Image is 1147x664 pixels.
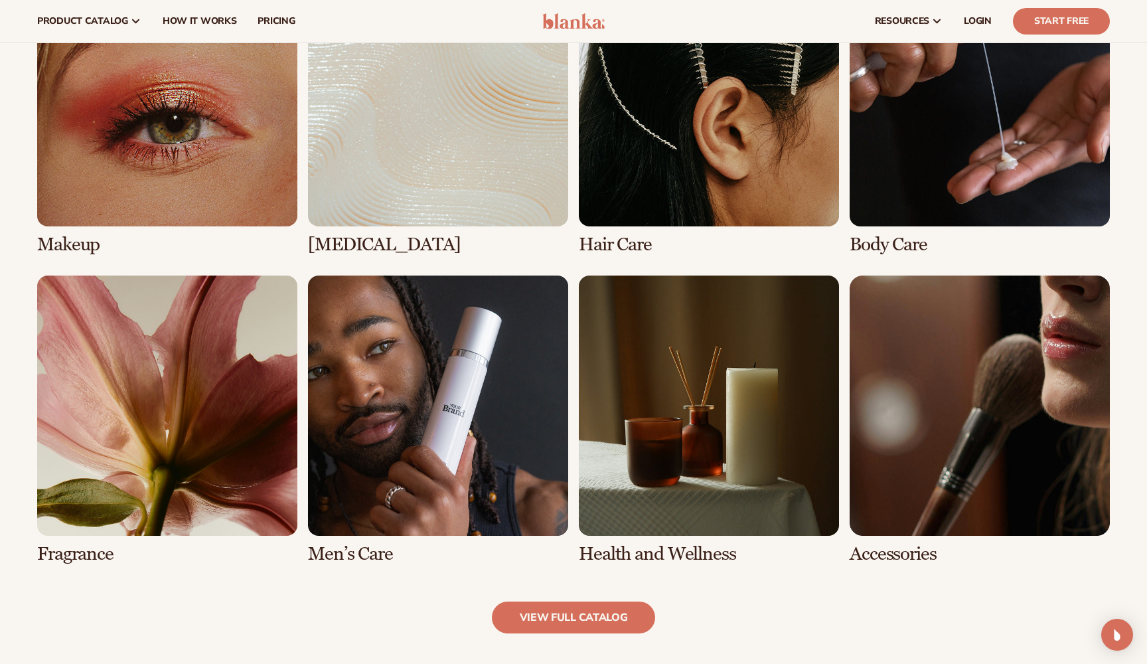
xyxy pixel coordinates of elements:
div: Open Intercom Messenger [1101,619,1133,651]
h3: Body Care [850,234,1110,255]
a: view full catalog [492,602,656,633]
div: 6 / 8 [308,276,568,564]
div: 7 / 8 [579,276,839,564]
div: 5 / 8 [37,276,297,564]
span: product catalog [37,16,128,27]
a: Start Free [1013,8,1110,35]
span: resources [875,16,929,27]
span: LOGIN [964,16,992,27]
span: pricing [258,16,295,27]
h3: [MEDICAL_DATA] [308,234,568,255]
h3: Hair Care [579,234,839,255]
div: 8 / 8 [850,276,1110,564]
img: logo [542,13,605,29]
span: How It Works [163,16,237,27]
h3: Makeup [37,234,297,255]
